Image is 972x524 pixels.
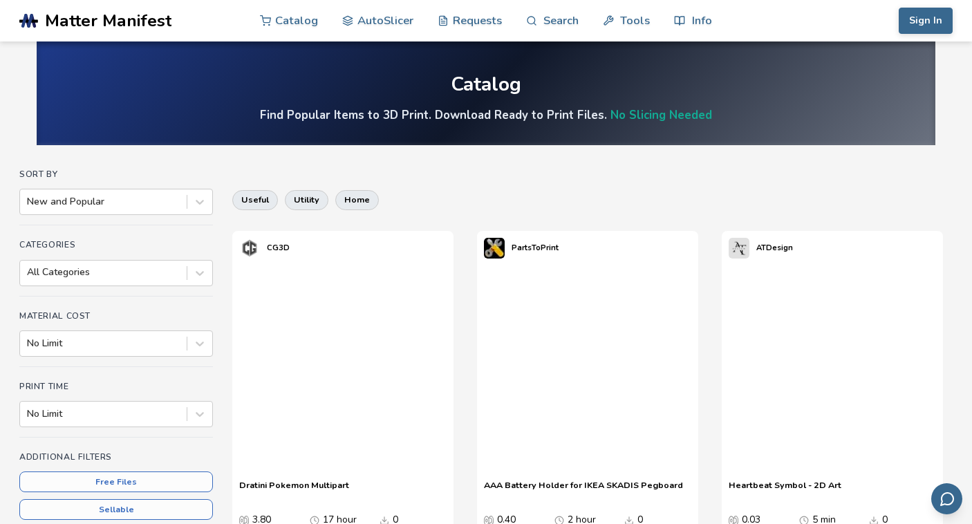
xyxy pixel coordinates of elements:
[610,107,712,123] a: No Slicing Needed
[19,169,213,179] h4: Sort By
[19,240,213,250] h4: Categories
[451,74,521,95] div: Catalog
[19,499,213,520] button: Sellable
[756,241,793,255] p: ATDesign
[729,238,749,259] img: ATDesign's profile
[19,452,213,462] h4: Additional Filters
[232,190,278,209] button: useful
[899,8,953,34] button: Sign In
[931,483,962,514] button: Send feedback via email
[729,480,841,500] a: Heartbeat Symbol - 2D Art
[335,190,379,209] button: home
[477,231,566,265] a: PartsToPrint's profilePartsToPrint
[484,480,683,500] a: AAA Battery Holder for IKEA SKADIS Pegboard
[484,238,505,259] img: PartsToPrint's profile
[45,11,171,30] span: Matter Manifest
[239,480,349,500] a: Dratini Pokemon Multipart
[27,409,30,420] input: No Limit
[512,241,559,255] p: PartsToPrint
[285,190,328,209] button: utility
[27,338,30,349] input: No Limit
[239,238,260,259] img: CG3D's profile
[260,107,712,123] h4: Find Popular Items to 3D Print. Download Ready to Print Files.
[27,196,30,207] input: New and Popular
[267,241,290,255] p: CG3D
[722,231,800,265] a: ATDesign's profileATDesign
[19,311,213,321] h4: Material Cost
[19,382,213,391] h4: Print Time
[232,231,297,265] a: CG3D's profileCG3D
[19,471,213,492] button: Free Files
[27,267,30,278] input: All Categories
